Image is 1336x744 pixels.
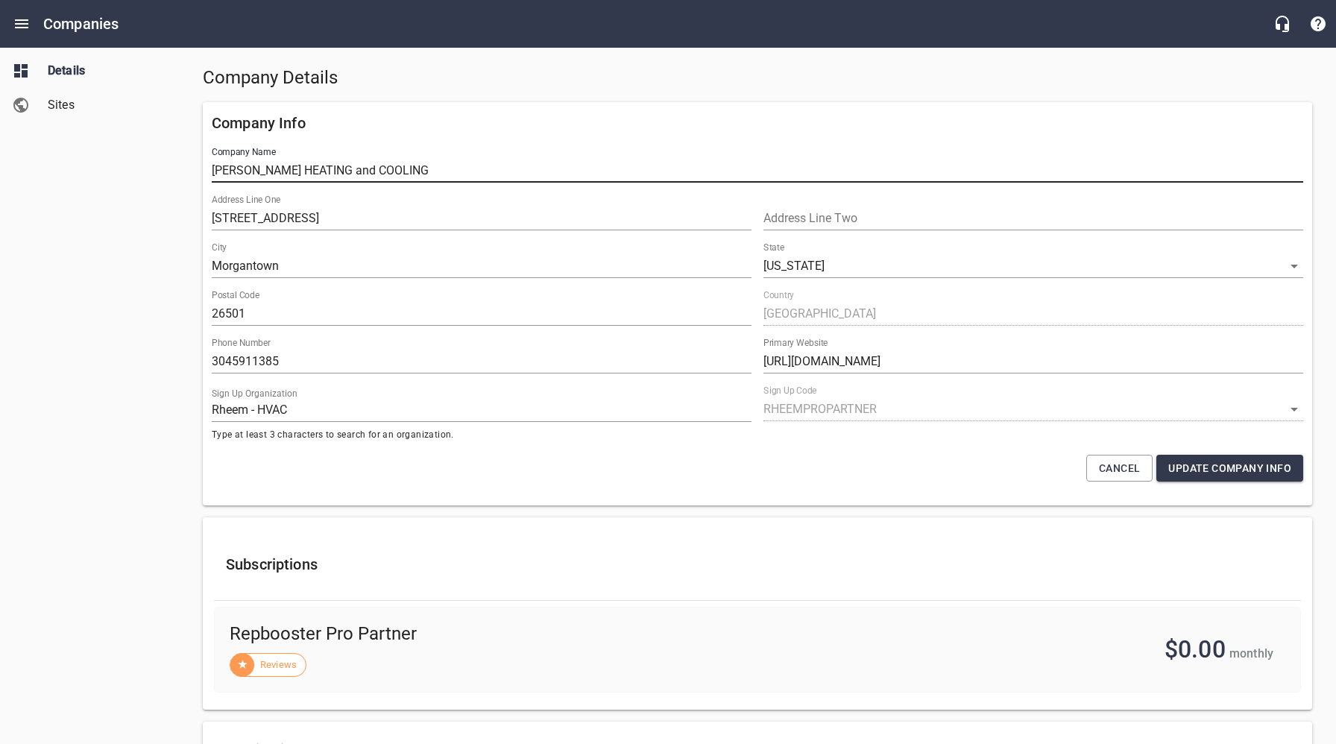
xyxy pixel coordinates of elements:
button: Open drawer [4,6,40,42]
label: Postal Code [212,291,259,300]
span: Reviews [251,658,306,672]
div: Reviews [230,653,306,677]
span: Type at least 3 characters to search for an organization. [212,428,751,443]
label: Country [763,291,794,300]
span: Repbooster Pro Partner [230,622,779,646]
span: Cancel [1099,459,1140,478]
h6: Subscriptions [226,552,1289,576]
label: State [763,243,784,252]
label: Company Name [212,148,276,157]
button: Support Portal [1300,6,1336,42]
label: City [212,243,227,252]
h5: Company Details [203,66,1312,90]
button: Live Chat [1264,6,1300,42]
label: Sign Up Code [763,386,816,395]
span: monthly [1229,646,1273,661]
span: Sites [48,96,161,114]
label: Phone Number [212,338,271,347]
button: Cancel [1086,455,1153,482]
h6: Companies [43,12,119,36]
h6: Company Info [212,111,1303,135]
button: Update Company Info [1156,455,1303,482]
label: Address Line One [212,195,280,204]
span: $0.00 [1165,635,1226,663]
span: Update Company Info [1168,459,1291,478]
span: Details [48,62,161,80]
label: Primary Website [763,338,828,347]
input: Start typing to search organizations [212,398,751,422]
